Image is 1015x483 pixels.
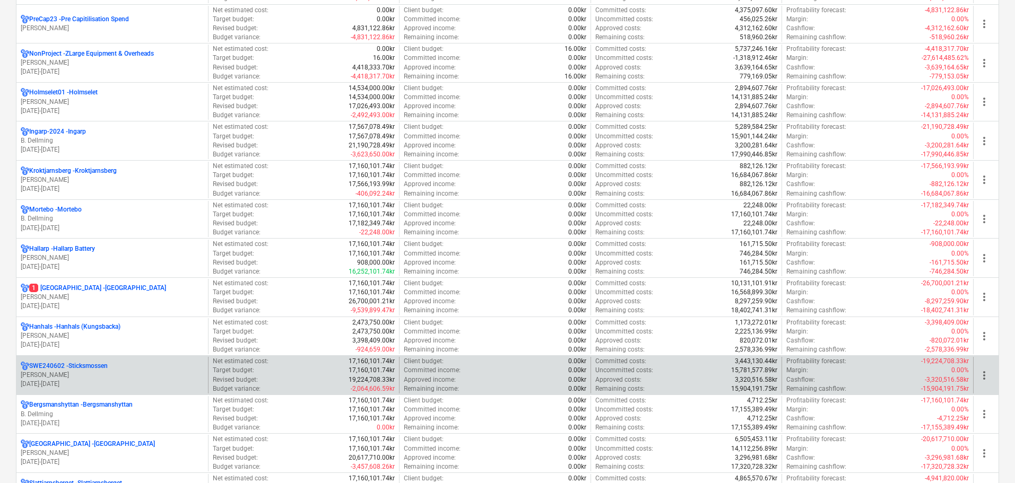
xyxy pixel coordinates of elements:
p: Remaining costs : [595,228,645,237]
p: Remaining income : [404,150,459,159]
p: 0.00kr [568,171,586,180]
p: Hanhals - Hanhals (Kungsbacka) [29,322,120,331]
p: Client budget : [404,84,444,93]
p: B. Dellming [21,136,204,145]
p: -17,026,493.00kr [921,84,969,93]
p: NonProject - ZLarge Equipment & Overheads [29,49,154,58]
p: 0.00kr [568,24,586,33]
p: 456,025.26kr [740,15,777,24]
p: Revised budget : [213,63,258,72]
span: more_vert [978,17,991,30]
p: Committed income : [404,93,461,102]
p: 0.00kr [568,93,586,102]
p: 0.00kr [568,15,586,24]
p: Approved costs : [595,219,641,228]
p: [DATE] - [DATE] [21,224,204,233]
div: Project has multi currencies enabled [21,166,29,175]
p: Net estimated cost : [213,45,268,54]
p: Uncommitted costs : [595,132,653,141]
p: 4,831,122.86kr [352,24,395,33]
p: Uncommitted costs : [595,210,653,219]
p: [DATE] - [DATE] [21,419,204,428]
p: -746,284.50kr [930,267,969,276]
div: [GEOGRAPHIC_DATA] -[GEOGRAPHIC_DATA][PERSON_NAME][DATE]-[DATE] [21,440,204,467]
p: 161,715.50kr [740,258,777,267]
p: 882,126.12kr [740,180,777,189]
p: Budget variance : [213,267,261,276]
div: 1[GEOGRAPHIC_DATA] -[GEOGRAPHIC_DATA][PERSON_NAME][DATE]-[DATE] [21,284,204,311]
p: -779,153.05kr [930,72,969,81]
p: Target budget : [213,54,254,63]
span: more_vert [978,213,991,225]
p: 15,901,144.24kr [731,132,777,141]
div: NonProject -ZLarge Equipment & Overheads[PERSON_NAME][DATE]-[DATE] [21,49,204,76]
p: Target budget : [213,15,254,24]
p: 0.00kr [568,33,586,42]
p: Profitability forecast : [786,122,846,131]
div: Project has multi currencies enabled [21,400,29,409]
p: [GEOGRAPHIC_DATA] - [GEOGRAPHIC_DATA] [29,440,155,449]
span: more_vert [978,408,991,420]
p: Uncommitted costs : [595,171,653,180]
p: 17,160,101.74kr [349,279,395,288]
p: 0.00kr [568,63,586,72]
p: Profitability forecast : [786,84,846,93]
p: 0.00kr [568,141,586,150]
p: -161,715.50kr [930,258,969,267]
p: Net estimated cost : [213,279,268,288]
p: 16.00kr [565,72,586,81]
p: Client budget : [404,201,444,210]
p: -3,623,650.00kr [351,150,395,159]
p: Remaining costs : [595,72,645,81]
p: 161,715.50kr [740,240,777,249]
p: Committed costs : [595,240,646,249]
p: 2,894,607.76kr [735,84,777,93]
p: Remaining costs : [595,267,645,276]
p: Profitability forecast : [786,162,846,171]
p: Budget variance : [213,33,261,42]
div: Holmselet01 -Holmselet[PERSON_NAME][DATE]-[DATE] [21,88,204,115]
p: PreCap23 - Pre Capitilisation Spend [29,15,129,24]
p: -16,684,067.86kr [921,189,969,198]
p: Profitability forecast : [786,240,846,249]
p: 0.00kr [568,54,586,63]
span: 1 [29,284,38,292]
p: -17,182,349.74kr [921,201,969,210]
p: -3,639,164.65kr [925,63,969,72]
p: 16,684,067.86kr [731,189,777,198]
p: Remaining cashflow : [786,189,846,198]
p: B. Dellming [21,410,204,419]
p: Revised budget : [213,24,258,33]
p: [PERSON_NAME] [21,253,204,262]
p: 0.00kr [568,84,586,93]
p: 0.00kr [377,15,395,24]
p: Mortebo - Mortebo [29,205,82,214]
p: Uncommitted costs : [595,54,653,63]
p: 0.00kr [568,111,586,120]
p: Target budget : [213,210,254,219]
p: [DATE] - [DATE] [21,67,204,76]
p: Approved income : [404,219,456,228]
p: 746,284.50kr [740,249,777,258]
p: Revised budget : [213,258,258,267]
span: more_vert [978,173,991,186]
p: Cashflow : [786,258,815,267]
p: Remaining income : [404,189,459,198]
p: Target budget : [213,132,254,141]
p: Approved income : [404,24,456,33]
div: Project has multi currencies enabled [21,205,29,214]
div: Project has multi currencies enabled [21,244,29,253]
p: -27,614,485.62% [922,54,969,63]
p: -17,160,101.74kr [921,228,969,237]
p: Profitability forecast : [786,201,846,210]
p: 0.00kr [568,267,586,276]
p: Target budget : [213,249,254,258]
p: Remaining income : [404,267,459,276]
p: Budget variance : [213,228,261,237]
p: 882,126.12kr [740,162,777,171]
p: -4,418,317.70kr [351,72,395,81]
p: 17,026,493.00kr [349,102,395,111]
div: Project has multi currencies enabled [21,440,29,449]
p: 17,182,349.74kr [349,219,395,228]
p: Remaining cashflow : [786,111,846,120]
